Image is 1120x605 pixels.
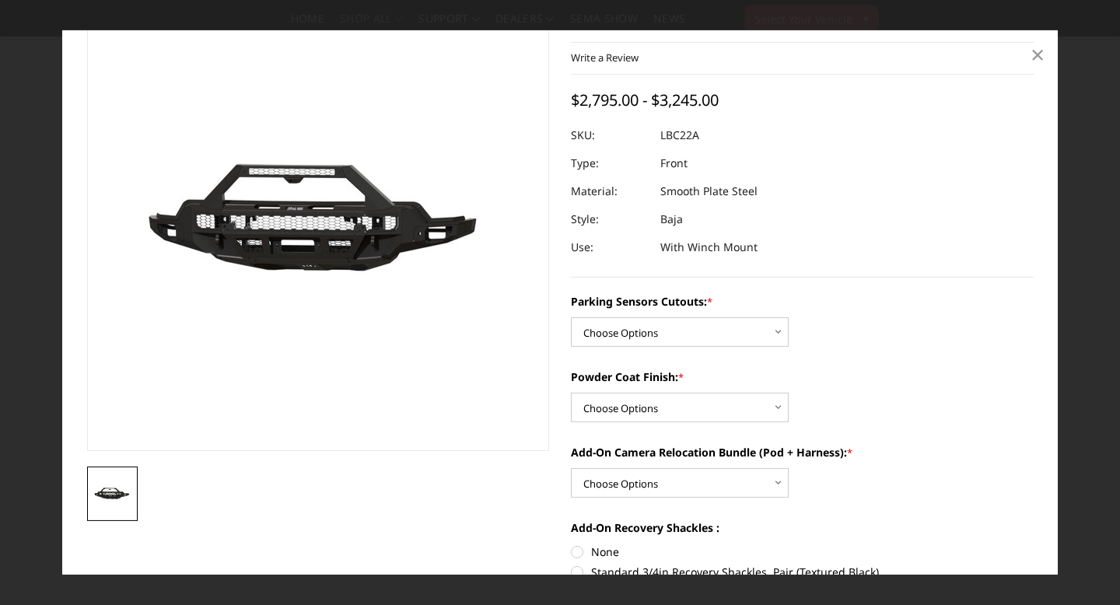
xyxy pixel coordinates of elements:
[571,233,649,261] dt: Use:
[571,564,1034,580] label: Standard 3/4in Recovery Shackles, Pair (Textured Black)
[571,205,649,233] dt: Style:
[571,51,639,65] a: Write a Review
[1025,42,1050,67] a: Close
[571,444,1034,460] label: Add-On Camera Relocation Bundle (Pod + Harness):
[571,177,649,205] dt: Material:
[571,293,1034,309] label: Parking Sensors Cutouts:
[1031,37,1045,71] span: ×
[571,121,649,149] dt: SKU:
[660,149,688,177] dd: Front
[92,481,134,505] img: 2022-2025 Chevrolet Silverado 1500 - Freedom Series - Baja Front Bumper (winch mount)
[1042,530,1120,605] iframe: Chat Widget
[660,205,683,233] dd: Baja
[571,519,1034,536] label: Add-On Recovery Shackles :
[571,89,719,110] span: $2,795.00 - $3,245.00
[660,121,699,149] dd: LBC22A
[571,149,649,177] dt: Type:
[660,177,758,205] dd: Smooth Plate Steel
[660,233,758,261] dd: With Winch Mount
[571,544,1034,560] label: None
[571,369,1034,385] label: Powder Coat Finish:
